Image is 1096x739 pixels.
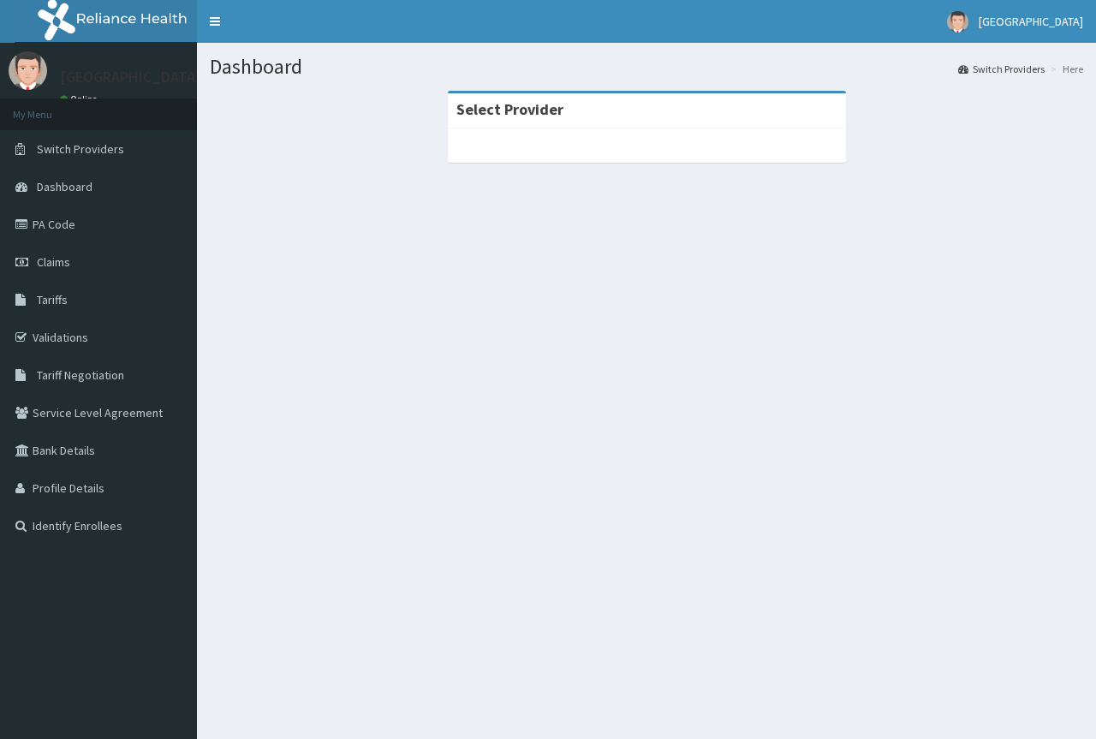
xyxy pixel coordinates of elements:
span: Switch Providers [37,141,124,157]
a: Switch Providers [958,62,1045,76]
span: Dashboard [37,179,92,194]
span: Tariffs [37,292,68,307]
span: Tariff Negotiation [37,367,124,383]
span: [GEOGRAPHIC_DATA] [979,14,1083,29]
span: Claims [37,254,70,270]
p: [GEOGRAPHIC_DATA] [60,69,201,85]
img: User Image [947,11,968,33]
a: Online [60,93,101,105]
strong: Select Provider [456,99,563,119]
li: Here [1046,62,1083,76]
h1: Dashboard [210,56,1083,78]
img: User Image [9,51,47,90]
